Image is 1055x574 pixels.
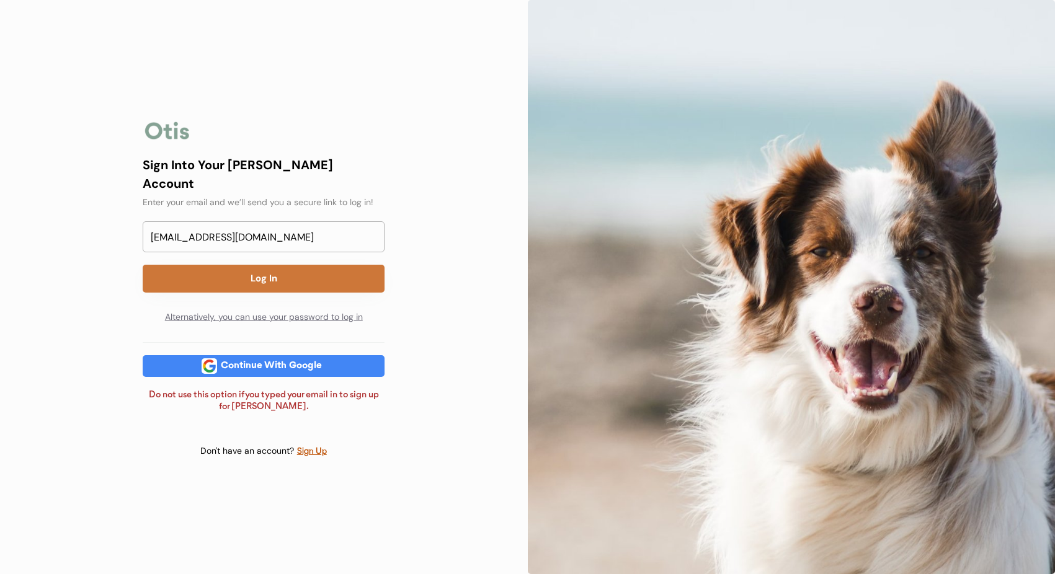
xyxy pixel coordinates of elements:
[143,305,385,330] div: Alternatively, you can use your password to log in
[217,361,326,371] div: Continue With Google
[296,444,327,459] div: Sign Up
[143,389,385,413] div: Do not use this option if you typed your email in to sign up for [PERSON_NAME].
[143,156,385,193] div: Sign Into Your [PERSON_NAME] Account
[143,221,385,252] input: Email Address
[200,445,296,457] div: Don't have an account?
[143,265,385,293] button: Log In
[143,196,385,209] div: Enter your email and we’ll send you a secure link to log in!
